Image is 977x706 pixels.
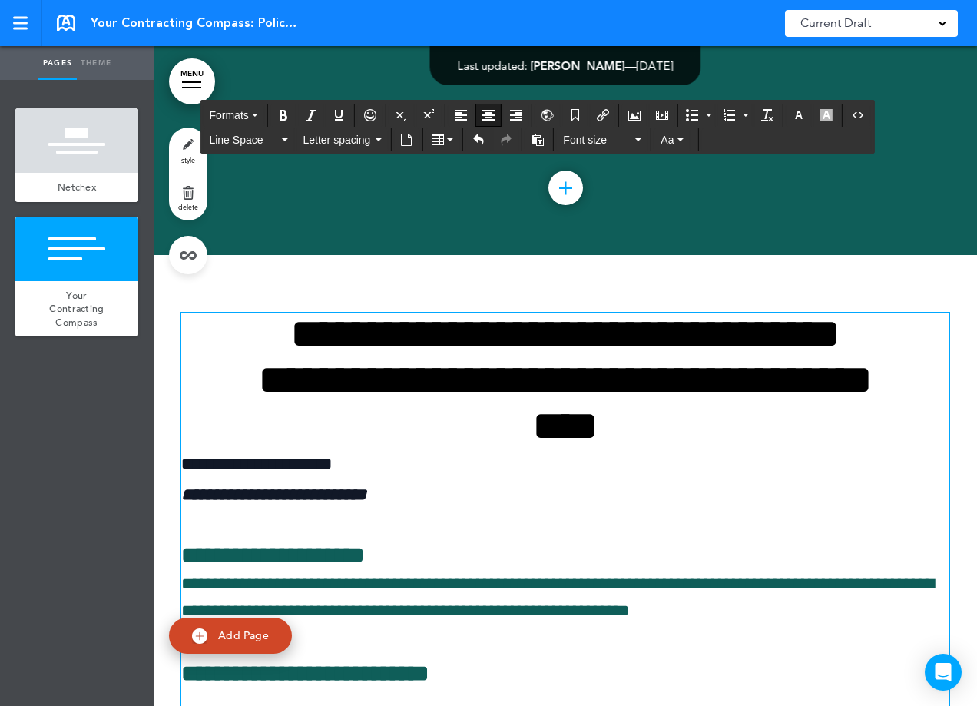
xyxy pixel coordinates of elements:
[458,58,528,73] span: Last updated:
[717,104,753,127] div: Numbered list
[925,654,962,691] div: Open Intercom Messenger
[169,174,207,220] a: delete
[590,104,616,127] div: Insert/edit airmason link
[169,618,292,654] a: Add Page
[91,15,298,31] span: Your Contracting Compass: Policies, Procedures, & Best Practices
[563,132,632,147] span: Font size
[525,128,551,151] div: Paste as text
[458,60,674,71] div: —
[326,104,352,127] div: Underline
[425,128,460,151] div: Table
[416,104,442,127] div: Superscript
[270,104,296,127] div: Bold
[38,46,77,80] a: Pages
[49,289,104,329] span: Your Contracting Compass
[393,128,419,151] div: Insert document
[178,202,198,211] span: delete
[535,104,561,127] div: Insert/Edit global anchor link
[475,104,502,127] div: Align center
[192,628,207,644] img: add.svg
[754,104,780,127] div: Clear formatting
[681,104,716,127] div: Bullet list
[637,58,674,73] span: [DATE]
[661,134,674,146] span: Aa
[531,58,625,73] span: [PERSON_NAME]
[562,104,588,127] div: Anchor
[298,104,324,127] div: Italic
[800,12,871,34] span: Current Draft
[15,173,138,202] a: Netchex
[77,46,115,80] a: Theme
[15,281,138,337] a: Your Contracting Compass
[58,181,96,194] span: Netchex
[389,104,415,127] div: Subscript
[493,128,519,151] div: Redo
[169,128,207,174] a: style
[503,104,529,127] div: Align right
[209,109,248,121] span: Formats
[303,132,372,147] span: Letter spacing
[621,104,647,127] div: Airmason image
[169,58,215,104] a: MENU
[448,104,474,127] div: Align left
[218,628,269,642] span: Add Page
[649,104,675,127] div: Insert/edit media
[465,128,492,151] div: Undo
[209,132,278,147] span: Line Space
[845,104,871,127] div: Source code
[181,155,195,164] span: style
